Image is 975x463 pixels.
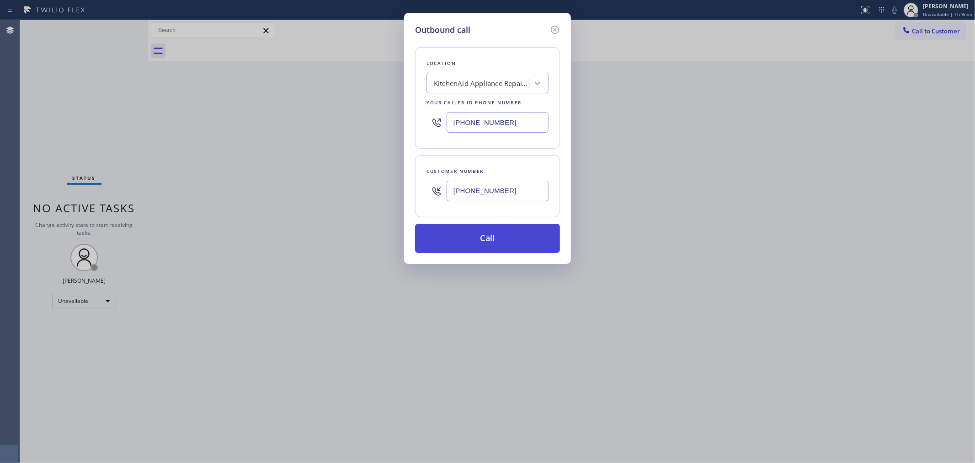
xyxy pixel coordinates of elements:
h5: Outbound call [415,24,470,36]
button: Call [415,224,560,253]
div: Customer number [426,167,549,176]
input: (123) 456-7890 [447,112,549,133]
div: KitchenAid Appliance Repair Pros - [434,78,530,89]
div: Your caller id phone number [426,98,549,108]
div: Location [426,59,549,68]
input: (123) 456-7890 [447,181,549,201]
